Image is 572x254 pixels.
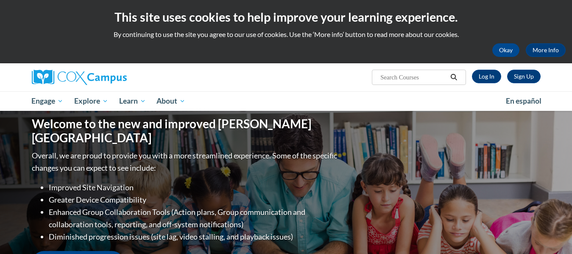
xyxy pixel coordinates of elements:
[6,8,566,25] h2: This site uses cookies to help improve your learning experience.
[49,194,339,206] li: Greater Device Compatibility
[114,91,151,111] a: Learn
[447,72,460,82] button: Search
[526,43,566,57] a: More Info
[32,70,127,85] img: Cox Campus
[506,96,541,105] span: En español
[69,91,114,111] a: Explore
[151,91,191,111] a: About
[32,150,339,174] p: Overall, we are proud to provide you with a more streamlined experience. Some of the specific cha...
[492,43,519,57] button: Okay
[500,92,547,110] a: En español
[32,117,339,145] h1: Welcome to the new and improved [PERSON_NAME][GEOGRAPHIC_DATA]
[49,231,339,243] li: Diminished progression issues (site lag, video stalling, and playback issues)
[32,70,193,85] a: Cox Campus
[49,206,339,231] li: Enhanced Group Collaboration Tools (Action plans, Group communication and collaboration tools, re...
[156,96,185,106] span: About
[472,70,501,83] a: Log In
[31,96,63,106] span: Engage
[74,96,108,106] span: Explore
[6,30,566,39] p: By continuing to use the site you agree to our use of cookies. Use the ‘More info’ button to read...
[19,91,553,111] div: Main menu
[507,70,541,83] a: Register
[119,96,146,106] span: Learn
[26,91,69,111] a: Engage
[379,72,447,82] input: Search Courses
[49,181,339,194] li: Improved Site Navigation
[538,220,565,247] iframe: Button to launch messaging window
